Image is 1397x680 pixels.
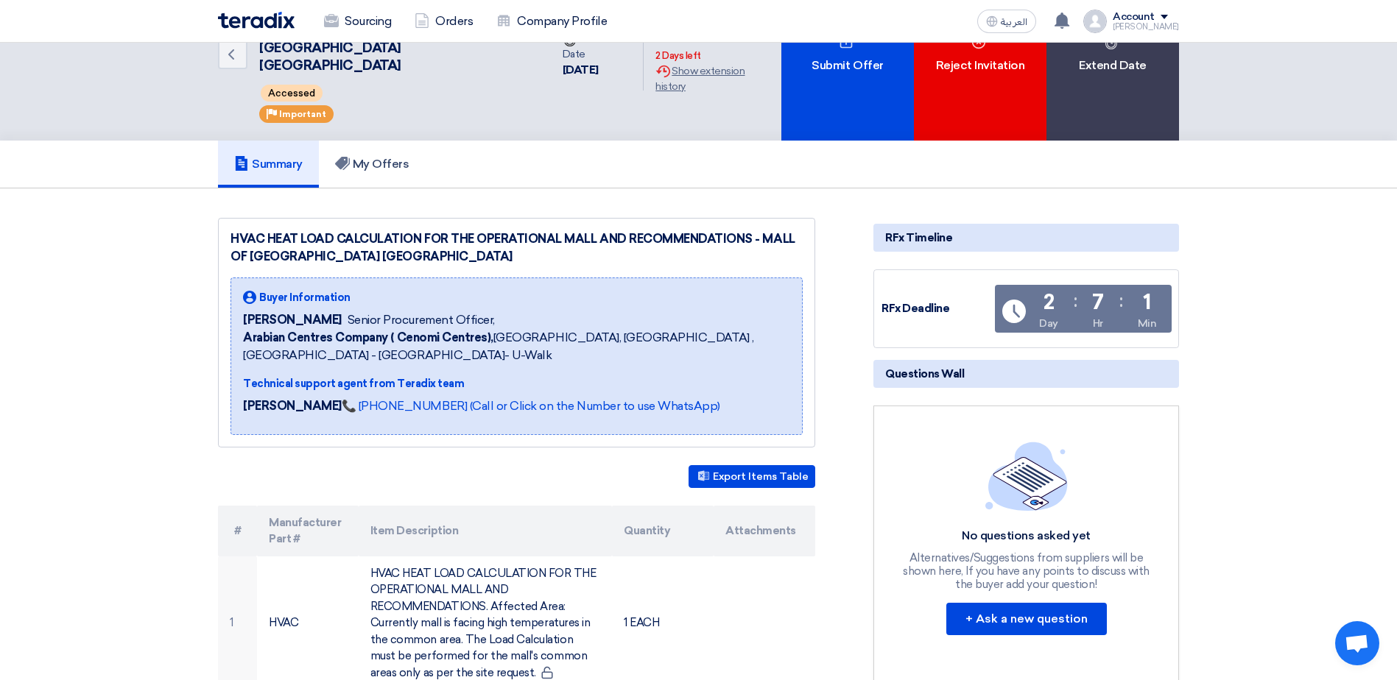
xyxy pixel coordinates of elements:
[882,300,992,317] div: RFx Deadline
[218,12,295,29] img: Teradix logo
[335,157,409,171] h5: My Offers
[1044,292,1055,313] div: 2
[714,506,815,556] th: Attachments
[1335,621,1379,665] a: Open chat
[873,224,1179,252] div: RFx Timeline
[243,399,342,413] strong: [PERSON_NAME]
[231,230,803,266] div: HVAC HEAT LOAD CALCULATION FOR THE OPERATIONAL MALL AND RECOMMENDATIONS - MALL OF [GEOGRAPHIC_DAT...
[218,141,319,188] a: Summary
[243,376,790,392] div: Technical support agent from Teradix team
[1093,316,1103,331] div: Hr
[885,366,964,382] span: Questions Wall
[1113,11,1155,24] div: Account
[1001,17,1027,27] span: العربية
[612,506,714,556] th: Quantity
[655,63,770,94] div: Show extension history
[655,49,701,63] div: 2 Days left
[901,551,1152,591] div: Alternatives/Suggestions from suppliers will be shown here, If you have any points to discuss wit...
[312,5,403,38] a: Sourcing
[563,31,632,62] div: Creation Date
[1039,316,1058,331] div: Day
[946,603,1107,635] button: + Ask a new question
[901,528,1152,544] div: No questions asked yet
[689,465,815,488] button: Export Items Table
[563,62,632,79] div: [DATE]
[243,330,493,344] b: Arabian Centres Company ( Cenomi Centres),
[485,5,619,38] a: Company Profile
[259,290,351,305] span: Buyer Information
[1143,292,1151,313] div: 1
[257,506,359,556] th: Manufacturer Part #
[218,506,257,556] th: #
[655,30,770,63] div: [DATE] 07:00 PM
[403,5,485,38] a: Orders
[1119,288,1123,314] div: :
[1074,288,1077,314] div: :
[279,109,326,119] span: Important
[1138,316,1157,331] div: Min
[234,157,303,171] h5: Summary
[342,399,720,413] a: 📞 [PHONE_NUMBER] (Call or Click on the Number to use WhatsApp)
[977,10,1036,33] button: العربية
[359,506,613,556] th: Item Description
[1083,10,1107,33] img: profile_test.png
[243,311,342,329] span: [PERSON_NAME]
[1113,23,1179,31] div: [PERSON_NAME]
[319,141,426,188] a: My Offers
[1092,292,1104,313] div: 7
[985,442,1068,511] img: empty_state_list.svg
[243,329,790,364] span: [GEOGRAPHIC_DATA], [GEOGRAPHIC_DATA] ,[GEOGRAPHIC_DATA] - [GEOGRAPHIC_DATA]- U-Walk
[261,85,323,102] span: Accessed
[348,311,495,329] span: Senior Procurement Officer,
